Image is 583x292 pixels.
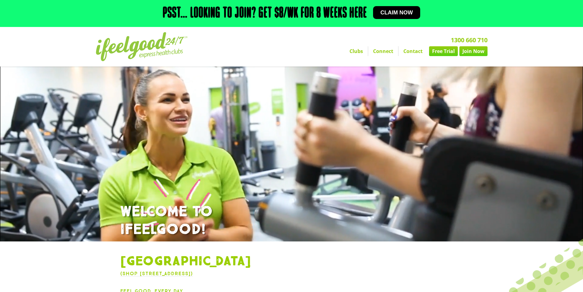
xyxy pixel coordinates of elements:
a: Claim now [373,6,420,19]
nav: Menu [235,46,488,56]
a: Contact [398,46,428,56]
a: Connect [368,46,398,56]
h2: Psst… Looking to join? Get $8/wk for 8 weeks here [163,6,367,21]
a: Free Trial [429,46,458,56]
a: Clubs [345,46,368,56]
h1: WELCOME TO IFEELGOOD! [120,203,463,238]
a: Join Now [459,46,488,56]
a: (Shop [STREET_ADDRESS]) [120,271,193,276]
h1: [GEOGRAPHIC_DATA] [120,254,463,270]
a: 1300 660 710 [451,36,488,44]
span: Claim now [380,10,413,15]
